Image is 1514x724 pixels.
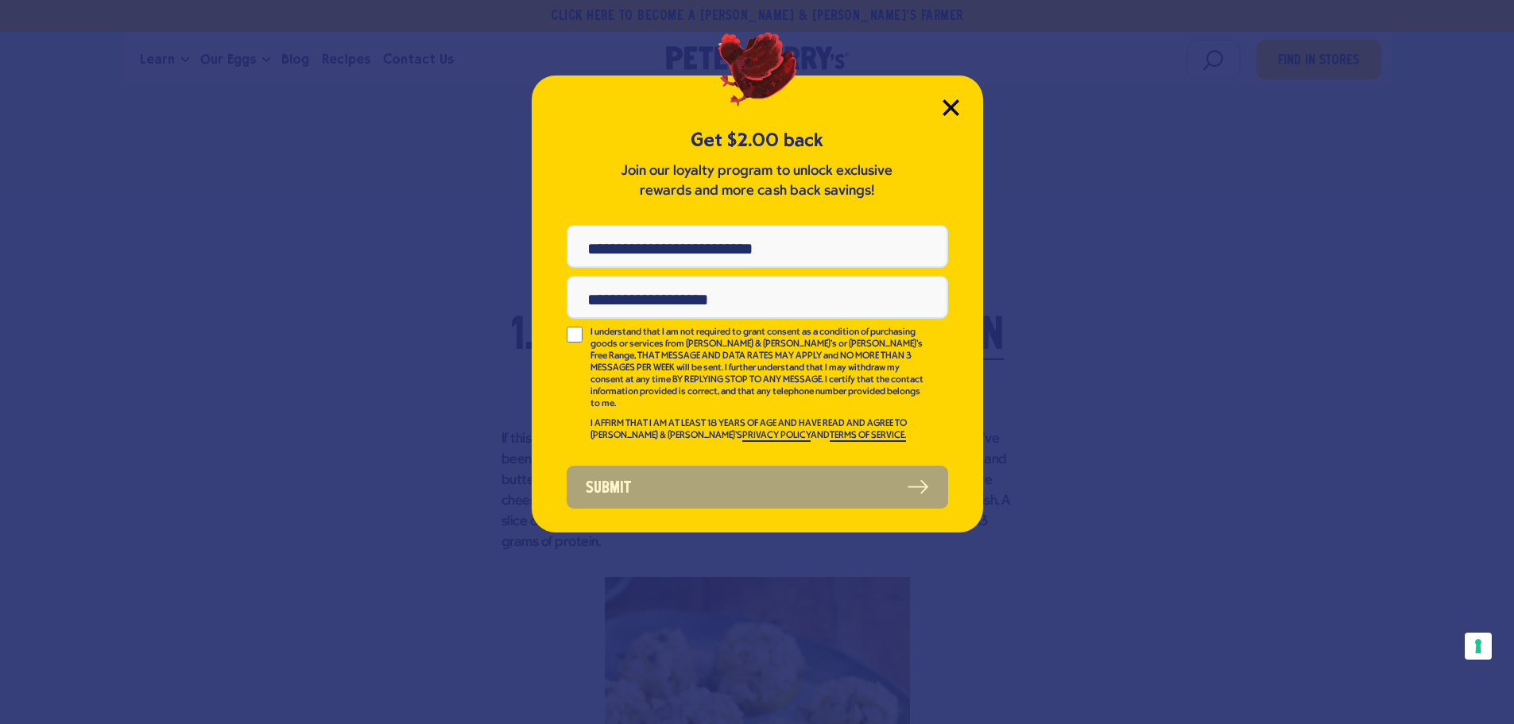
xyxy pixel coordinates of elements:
[567,127,948,153] h5: Get $2.00 back
[567,327,583,343] input: I understand that I am not required to grant consent as a condition of purchasing goods or servic...
[618,161,896,201] p: Join our loyalty program to unlock exclusive rewards and more cash back savings!
[590,327,926,410] p: I understand that I am not required to grant consent as a condition of purchasing goods or servic...
[742,431,811,442] a: PRIVACY POLICY
[830,431,906,442] a: TERMS OF SERVICE.
[943,99,959,116] button: Close Modal
[1465,633,1492,660] button: Your consent preferences for tracking technologies
[590,418,926,442] p: I AFFIRM THAT I AM AT LEAST 18 YEARS OF AGE AND HAVE READ AND AGREE TO [PERSON_NAME] & [PERSON_NA...
[567,466,948,509] button: Submit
